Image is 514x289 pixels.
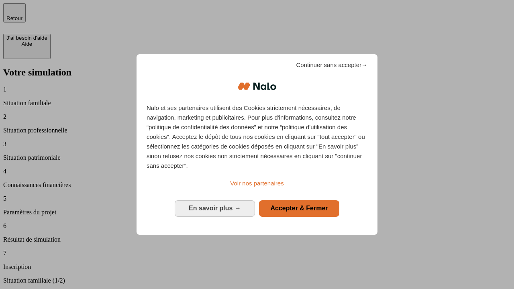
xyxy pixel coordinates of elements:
span: En savoir plus → [189,205,241,212]
img: Logo [238,74,276,98]
span: Accepter & Fermer [270,205,328,212]
div: Bienvenue chez Nalo Gestion du consentement [137,54,377,234]
a: Voir nos partenaires [147,179,367,188]
span: Continuer sans accepter→ [296,60,367,70]
button: Accepter & Fermer: Accepter notre traitement des données et fermer [259,200,339,216]
span: Voir nos partenaires [230,180,284,187]
button: En savoir plus: Configurer vos consentements [175,200,255,216]
p: Nalo et ses partenaires utilisent des Cookies strictement nécessaires, de navigation, marketing e... [147,103,367,171]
